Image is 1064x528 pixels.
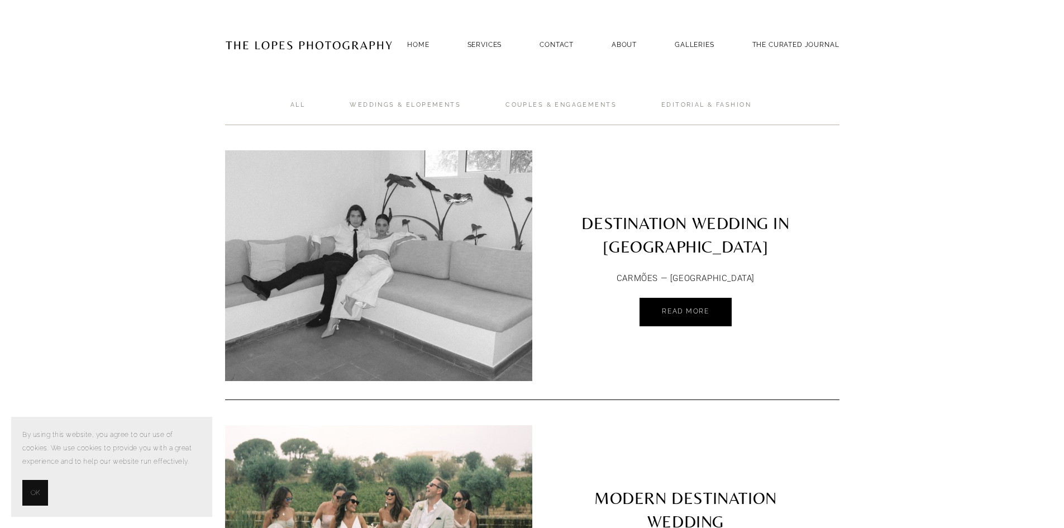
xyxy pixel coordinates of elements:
section: Cookie banner [11,417,212,517]
a: THE CURATED JOURNAL [752,37,839,52]
a: GALLERIES [675,37,714,52]
span: Read More [662,307,709,315]
img: DESTINATION WEDDING IN EUROPE [225,144,532,388]
p: CARMÕES — [GEOGRAPHIC_DATA] [570,271,802,287]
a: Weddings & Elopements [350,101,461,125]
a: Couples & ENGAGEMENTS [505,101,617,125]
a: Home [407,37,429,52]
a: ALL [290,101,305,125]
a: SERVICES [467,41,502,49]
a: ABOUT [612,37,637,52]
p: By using this website, you agree to our use of cookies. We use cookies to provide you with a grea... [22,428,201,469]
span: OK [31,486,40,500]
a: Editorial & Fashion [661,101,751,125]
a: Contact [540,37,574,52]
a: Read More [640,298,731,326]
a: DESTINATION WEDDING IN [GEOGRAPHIC_DATA] [532,150,839,264]
img: Portugal Wedding Photographer | The Lopes Photography [225,17,393,72]
button: OK [22,480,48,506]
